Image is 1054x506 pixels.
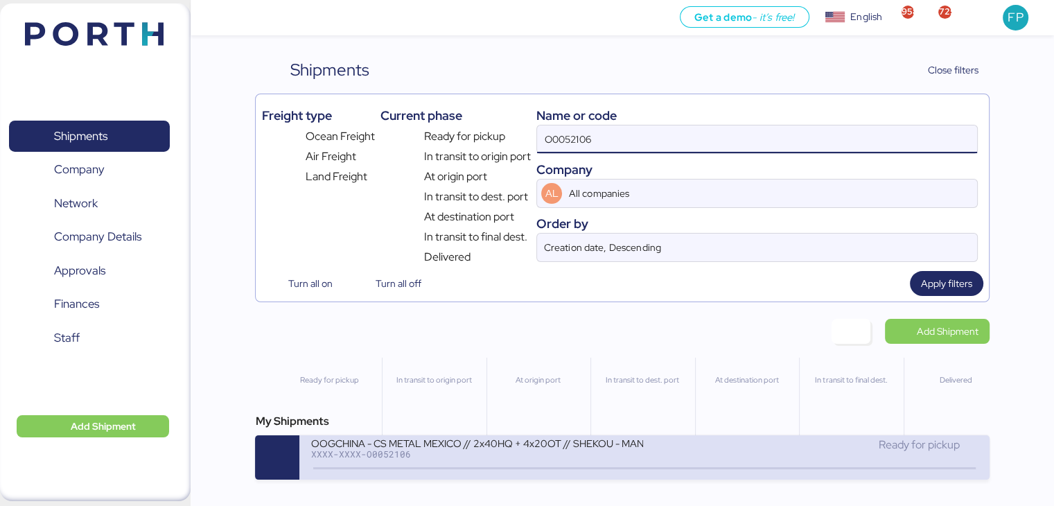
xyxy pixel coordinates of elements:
div: At origin port [493,374,584,386]
span: Close filters [928,62,978,78]
div: XXXX-XXXX-O0052106 [310,449,643,459]
span: At origin port [424,168,487,185]
span: In transit to final dest. [424,229,527,245]
button: Menu [199,6,222,30]
a: Add Shipment [885,319,990,344]
div: In transit to final dest. [805,374,897,386]
div: Freight type [261,106,374,125]
a: Finances [9,288,170,320]
span: Network [54,193,98,213]
span: In transit to dest. port [424,189,528,205]
div: Delivered [910,374,1001,386]
div: Order by [536,214,977,233]
span: Land Freight [306,168,367,185]
a: Approvals [9,255,170,287]
a: Network [9,188,170,220]
button: Turn all on [261,271,343,296]
input: AL [566,180,938,207]
div: Current phase [380,106,531,125]
span: AL [545,186,559,201]
div: Name or code [536,106,977,125]
span: Company Details [54,227,141,247]
div: My Shipments [255,413,989,430]
span: Turn all off [376,275,421,292]
a: Staff [9,322,170,354]
span: Add Shipment [71,418,136,435]
button: Turn all off [349,271,432,296]
button: Add Shipment [17,415,169,437]
span: Approvals [54,261,105,281]
div: English [850,10,882,24]
span: At destination port [424,209,514,225]
div: OOGCHINA - CS METAL MEXICO // 2x40HQ + 4x20OT // SHEKOU - MANZANILLO // HBL: OOGSZ25080975 // MBL... [310,437,643,448]
span: Air Freight [306,148,356,165]
button: Apply filters [910,271,983,296]
div: Shipments [290,58,369,82]
a: Shipments [9,121,170,152]
span: Shipments [54,126,107,146]
div: In transit to dest. port [597,374,688,386]
div: In transit to origin port [388,374,480,386]
span: In transit to origin port [424,148,531,165]
span: Delivered [424,249,471,265]
span: Ocean Freight [306,128,375,145]
span: Finances [54,294,99,314]
div: Company [536,160,977,179]
span: Staff [54,328,80,348]
div: Ready for pickup [283,374,375,386]
a: Company Details [9,221,170,253]
span: Apply filters [921,275,972,292]
span: FP [1008,8,1023,26]
button: Close filters [899,58,990,82]
span: Turn all on [288,275,333,292]
div: At destination port [701,374,793,386]
span: Ready for pickup [424,128,505,145]
span: Company [54,159,105,180]
span: Add Shipment [917,323,978,340]
a: Company [9,154,170,186]
span: Ready for pickup [878,437,959,452]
